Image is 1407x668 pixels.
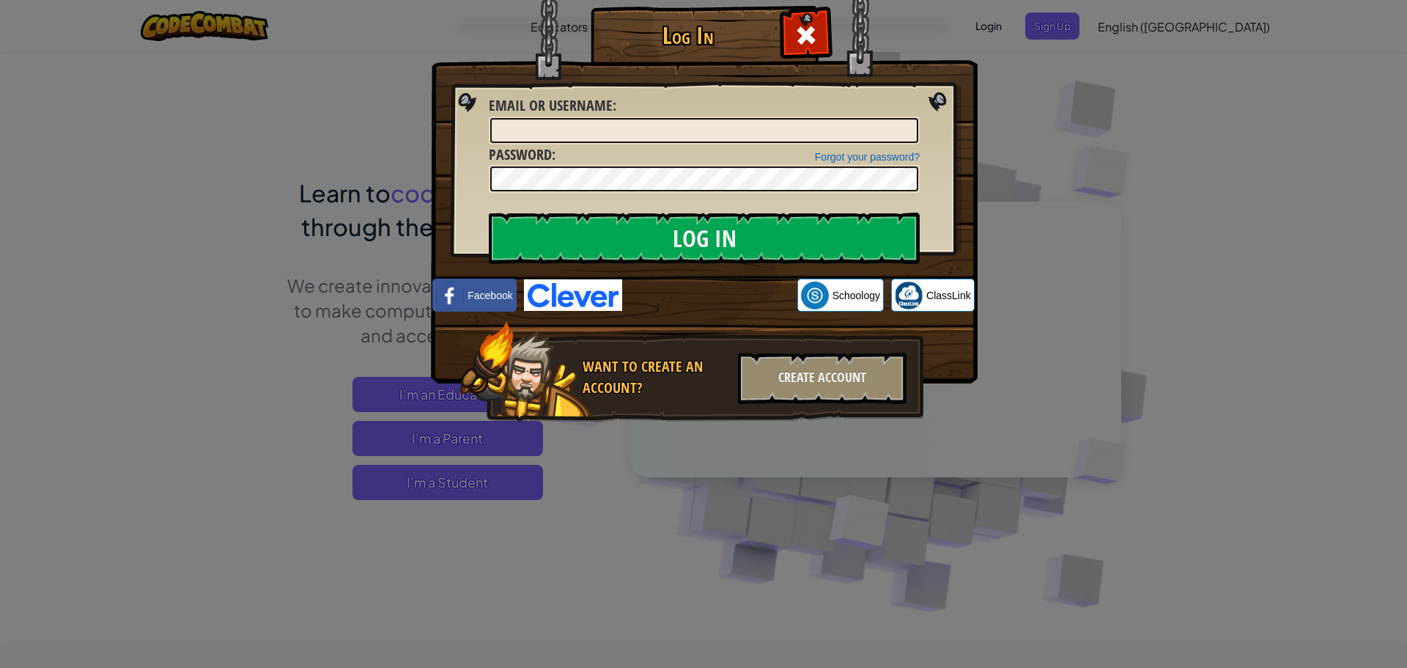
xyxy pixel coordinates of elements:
[801,282,829,309] img: schoology.png
[524,279,622,311] img: clever-logo-blue.png
[489,144,552,164] span: Password
[489,95,613,115] span: Email or Username
[583,356,729,398] div: Want to create an account?
[926,288,971,303] span: ClassLink
[895,282,923,309] img: classlink-logo-small.png
[832,288,880,303] span: Schoology
[489,95,616,117] label: :
[622,279,797,312] iframe: Sign in with Google Button
[489,144,555,166] label: :
[468,288,512,303] span: Facebook
[436,282,464,309] img: facebook_small.png
[738,353,906,404] div: Create Account
[594,23,781,48] h1: Log In
[815,151,920,163] a: Forgot your password?
[489,213,920,264] input: Log In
